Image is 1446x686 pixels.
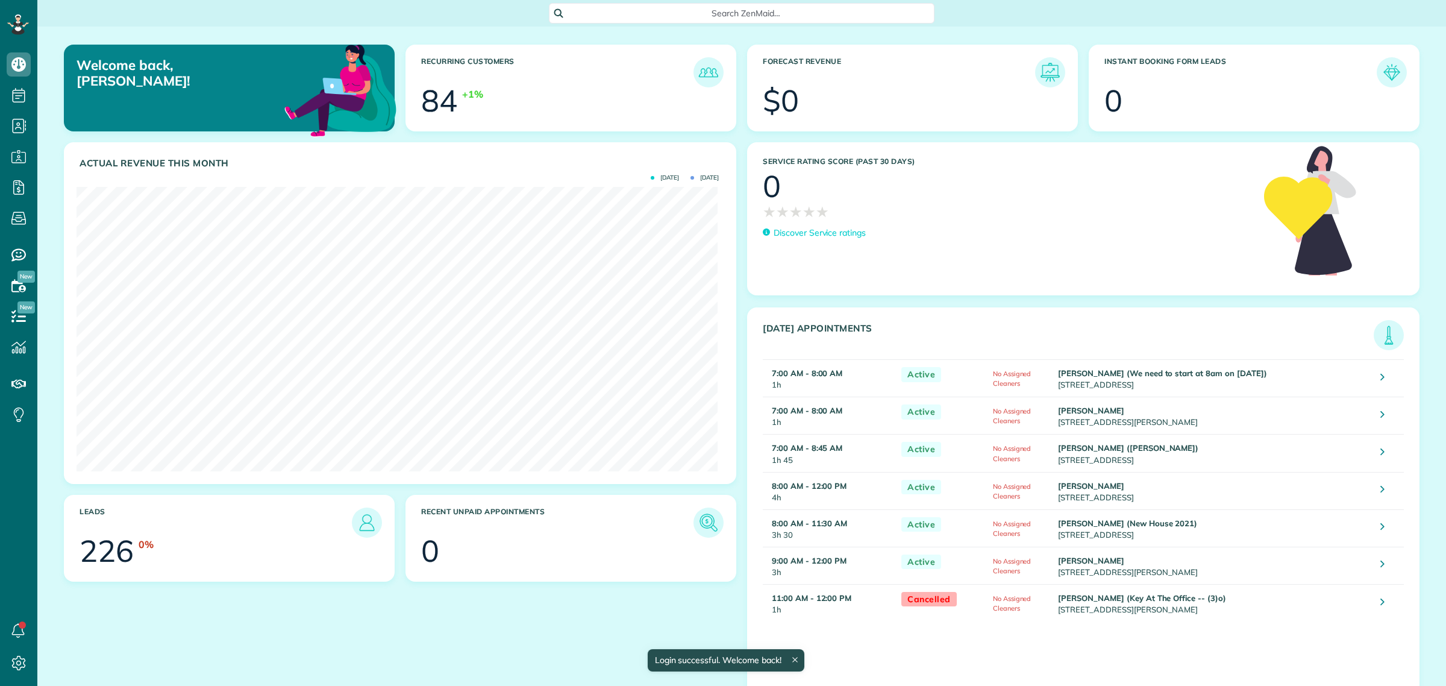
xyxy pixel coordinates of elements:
div: 84 [421,86,457,116]
img: icon_recurring_customers-cf858462ba22bcd05b5a5880d41d6543d210077de5bb9ebc9590e49fd87d84ed.png [696,60,721,84]
span: Active [901,442,941,457]
strong: [PERSON_NAME] [1058,481,1124,491]
h3: Actual Revenue this month [80,158,724,169]
td: [STREET_ADDRESS] [1055,360,1371,397]
span: No Assigned Cleaners [993,520,1031,538]
td: [STREET_ADDRESS] [1055,509,1371,547]
td: [STREET_ADDRESS][PERSON_NAME] [1055,397,1371,435]
span: Cancelled [901,592,957,607]
h3: Service Rating score (past 30 days) [763,157,1252,166]
span: Active [901,517,941,532]
td: [STREET_ADDRESS] [1055,435,1371,472]
td: 1h [763,584,895,621]
span: No Assigned Cleaners [993,407,1031,425]
div: 0 [1104,86,1122,116]
img: dashboard_welcome-42a62b7d889689a78055ac9021e634bf52bae3f8056760290aed330b23ab8690.png [282,31,399,148]
div: 226 [80,536,134,566]
span: ★ [776,201,789,222]
div: 0 [763,171,781,201]
td: [STREET_ADDRESS] [1055,472,1371,509]
span: Active [901,367,941,382]
img: icon_unpaid_appointments-47b8ce3997adf2238b356f14209ab4cced10bd1f174958f3ca8f1d0dd7fffeee.png [696,511,721,535]
span: ★ [816,201,829,222]
img: icon_todays_appointments-901f7ab196bb0bea1936b74009e4eb5ffbc2d2711fa7634e0d609ed5ef32b18b.png [1377,323,1401,347]
h3: Recurring Customers [421,57,693,87]
span: ★ [803,201,816,222]
td: 1h [763,360,895,397]
a: Discover Service ratings [763,227,866,239]
strong: [PERSON_NAME] (We need to start at 8am on [DATE]) [1058,368,1266,378]
strong: 7:00 AM - 8:00 AM [772,406,842,415]
h3: Leads [80,508,352,538]
h3: Forecast Revenue [763,57,1035,87]
strong: [PERSON_NAME] ([PERSON_NAME]) [1058,443,1198,453]
div: Login successful. Welcome back! [647,649,804,672]
p: Welcome back, [PERSON_NAME]! [77,57,290,89]
img: icon_form_leads-04211a6a04a5b2264e4ee56bc0799ec3eb69b7e499cbb523a139df1d13a81ae0.png [1380,60,1404,84]
span: No Assigned Cleaners [993,557,1031,575]
td: 1h 45 [763,435,895,472]
h3: Instant Booking Form Leads [1104,57,1377,87]
td: 3h 30 [763,509,895,547]
h3: [DATE] Appointments [763,323,1374,350]
strong: [PERSON_NAME] (New House 2021) [1058,518,1197,528]
strong: 7:00 AM - 8:45 AM [772,443,842,453]
img: icon_leads-1bed01f49abd5b7fead27621c3d59655bb73ed531f8eeb49469d10e621d6b896.png [355,511,379,535]
span: No Assigned Cleaners [993,482,1031,500]
td: [STREET_ADDRESS][PERSON_NAME] [1055,547,1371,584]
strong: 8:00 AM - 11:30 AM [772,518,847,528]
div: +1% [462,87,483,101]
td: 4h [763,472,895,509]
span: [DATE] [690,175,719,181]
strong: [PERSON_NAME] (Key At The Office -- (3)o) [1058,593,1225,603]
p: Discover Service ratings [774,227,866,239]
strong: 9:00 AM - 12:00 PM [772,556,847,565]
span: ★ [763,201,776,222]
div: $0 [763,86,799,116]
strong: 7:00 AM - 8:00 AM [772,368,842,378]
span: ★ [789,201,803,222]
div: 0% [139,538,154,552]
span: Active [901,404,941,420]
span: [DATE] [651,175,679,181]
span: No Assigned Cleaners [993,444,1031,462]
span: Active [901,555,941,570]
h3: Recent unpaid appointments [421,508,693,538]
span: No Assigned Cleaners [993,370,1031,388]
td: 3h [763,547,895,584]
span: New [17,301,35,313]
strong: [PERSON_NAME] [1058,406,1124,415]
strong: 8:00 AM - 12:00 PM [772,481,847,491]
div: 0 [421,536,439,566]
span: New [17,271,35,283]
img: icon_forecast_revenue-8c13a41c7ed35a8dcfafea3cbb826a0462acb37728057bba2d056411b612bbbe.png [1038,60,1062,84]
span: No Assigned Cleaners [993,594,1031,612]
span: Active [901,480,941,495]
td: [STREET_ADDRESS][PERSON_NAME] [1055,584,1371,621]
strong: [PERSON_NAME] [1058,556,1124,565]
strong: 11:00 AM - 12:00 PM [772,593,851,603]
td: 1h [763,397,895,435]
